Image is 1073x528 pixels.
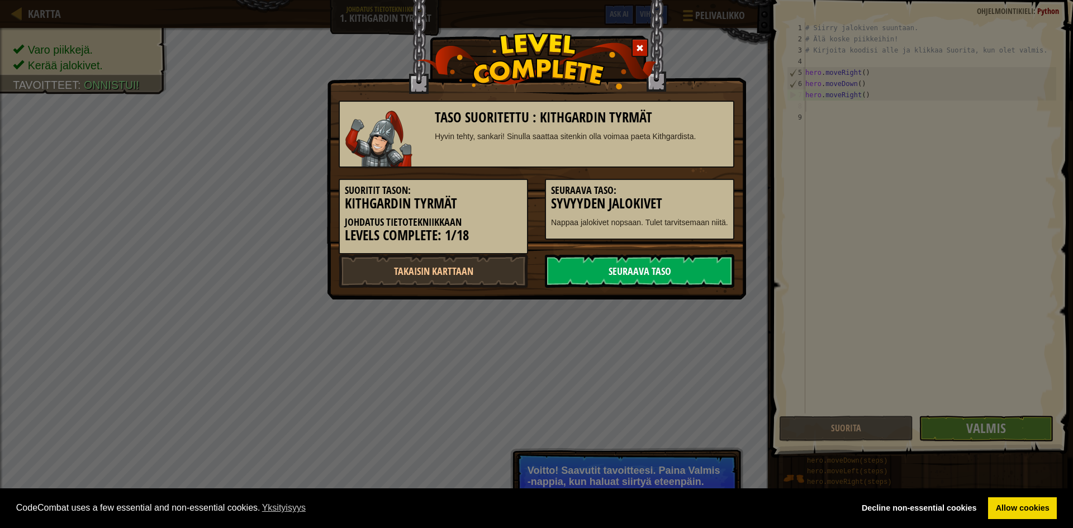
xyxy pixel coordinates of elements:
[854,497,984,520] a: deny cookies
[551,185,728,196] h5: Seuraava taso:
[345,196,522,211] h3: Kithgardin tyrmät
[551,196,728,211] h3: Syvyyden jalokivet
[435,110,728,125] h3: Taso suoritettu : Kithgardin tyrmät
[345,228,522,243] h3: Levels Complete: 1/18
[345,111,412,167] img: samurai.png
[417,33,657,89] img: level_complete.png
[345,185,522,196] h5: Suoritit tason:
[16,500,846,516] span: CodeCombat uses a few essential and non-essential cookies.
[545,254,734,288] a: Seuraava taso
[345,217,522,228] h5: Johdatus tietotekniikkaan
[435,131,728,142] div: Hyvin tehty, sankari! Sinulla saattaa sitenkin olla voimaa paeta Kithgardista.
[988,497,1057,520] a: allow cookies
[260,500,308,516] a: learn more about cookies
[339,254,528,288] a: Takaisin karttaan
[551,217,728,228] p: Nappaa jalokivet nopsaan. Tulet tarvitsemaan niitä.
